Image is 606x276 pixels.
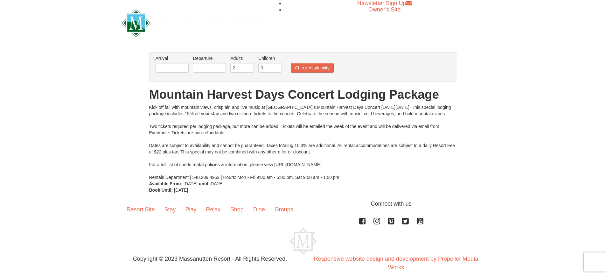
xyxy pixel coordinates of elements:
button: Check Availability [291,63,334,73]
a: Dine [248,200,270,219]
div: Kick off fall with mountain views, crisp air, and live music at [GEOGRAPHIC_DATA]’s Mountain Harv... [149,104,457,180]
a: Owner's Site [368,6,401,13]
span: [DATE] [174,188,188,193]
strong: Available From: [149,181,183,186]
label: Arrival [156,55,189,61]
a: Massanutten Resort [122,15,268,30]
img: Massanutten Resort Logo [290,228,317,255]
p: Connect with us [122,200,484,208]
label: Adults [230,55,254,61]
strong: Book Until: [149,188,173,193]
a: Play [181,200,201,219]
a: Responsive website design and development by Propeller Media Works [314,256,478,271]
span: [DATE] [209,181,223,186]
span: [DATE] [184,181,198,186]
label: Children [258,55,282,61]
a: Stay [160,200,181,219]
a: Groups [270,200,298,219]
a: Shop [226,200,248,219]
img: Massanutten Resort Logo [122,9,268,37]
h1: Mountain Harvest Days Concert Lodging Package [149,88,457,101]
label: Departure [193,55,226,61]
a: Relax [201,200,226,219]
strong: until [199,181,208,186]
p: Copyright © 2023 Massanutten Resort - All Rights Reserved. [117,255,303,263]
a: Resort Site [122,200,160,219]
